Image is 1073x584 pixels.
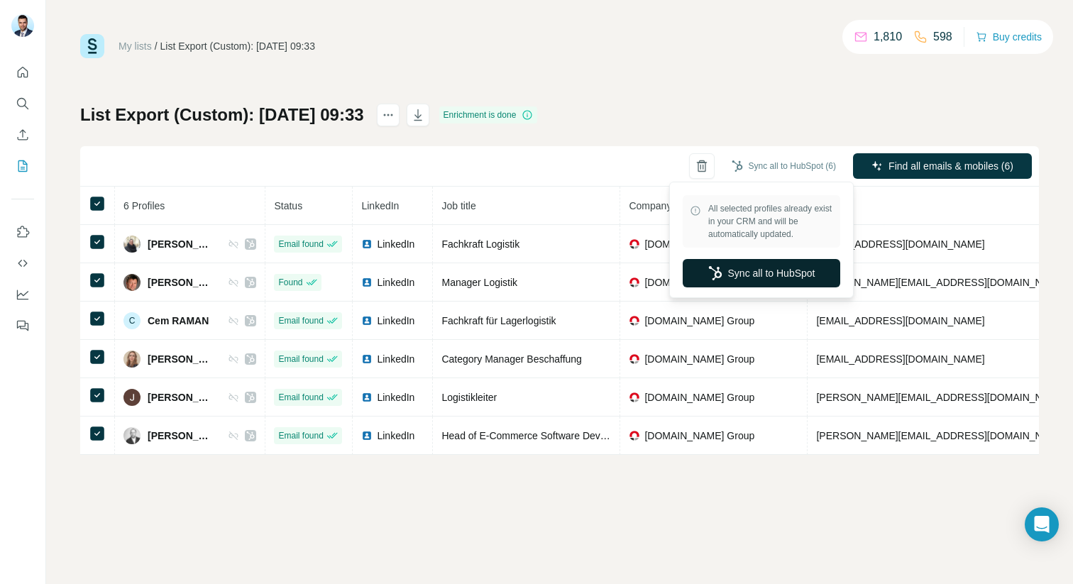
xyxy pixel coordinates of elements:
[644,429,754,443] span: [DOMAIN_NAME] Group
[119,40,152,52] a: My lists
[11,153,34,179] button: My lists
[441,277,517,288] span: Manager Logistik
[123,389,141,406] img: Avatar
[11,14,34,37] img: Avatar
[722,155,846,177] button: Sync all to HubSpot (6)
[361,353,373,365] img: LinkedIn logo
[123,312,141,329] div: C
[155,39,158,53] li: /
[644,237,754,251] span: [DOMAIN_NAME] Group
[80,104,364,126] h1: List Export (Custom): [DATE] 09:33
[933,28,952,45] p: 598
[629,315,640,326] img: company-logo
[816,392,1066,403] span: [PERSON_NAME][EMAIL_ADDRESS][DOMAIN_NAME]
[441,353,581,365] span: Category Manager Beschaffung
[816,315,984,326] span: [EMAIL_ADDRESS][DOMAIN_NAME]
[148,314,209,328] span: Cem RAMAN
[278,429,323,442] span: Email found
[160,39,315,53] div: List Export (Custom): [DATE] 09:33
[278,391,323,404] span: Email found
[629,238,640,250] img: company-logo
[123,274,141,291] img: Avatar
[441,200,475,211] span: Job title
[377,352,414,366] span: LinkedIn
[683,259,840,287] button: Sync all to HubSpot
[11,313,34,338] button: Feedback
[377,237,414,251] span: LinkedIn
[1025,507,1059,541] div: Open Intercom Messenger
[361,430,373,441] img: LinkedIn logo
[644,390,754,404] span: [DOMAIN_NAME] Group
[816,353,984,365] span: [EMAIL_ADDRESS][DOMAIN_NAME]
[148,275,214,290] span: [PERSON_NAME]
[708,202,833,241] span: All selected profiles already exist in your CRM and will be automatically updated.
[80,34,104,58] img: Surfe Logo
[888,159,1013,173] span: Find all emails & mobiles (6)
[439,106,538,123] div: Enrichment is done
[123,200,165,211] span: 6 Profiles
[874,28,902,45] p: 1,810
[148,352,214,366] span: [PERSON_NAME]
[11,122,34,148] button: Enrich CSV
[361,277,373,288] img: LinkedIn logo
[853,153,1032,179] button: Find all emails & mobiles (6)
[278,276,302,289] span: Found
[629,430,640,441] img: company-logo
[629,200,671,211] span: Company
[377,314,414,328] span: LinkedIn
[816,277,1066,288] span: [PERSON_NAME][EMAIL_ADDRESS][DOMAIN_NAME]
[278,238,323,250] span: Email found
[148,429,214,443] span: [PERSON_NAME]
[361,315,373,326] img: LinkedIn logo
[148,390,214,404] span: [PERSON_NAME]
[377,275,414,290] span: LinkedIn
[441,238,519,250] span: Fachkraft Logistik
[644,352,754,366] span: [DOMAIN_NAME] Group
[274,200,302,211] span: Status
[361,392,373,403] img: LinkedIn logo
[644,314,754,328] span: [DOMAIN_NAME] Group
[278,353,323,365] span: Email found
[441,315,556,326] span: Fachkraft für Lagerlogistik
[11,250,34,276] button: Use Surfe API
[816,430,1066,441] span: [PERSON_NAME][EMAIL_ADDRESS][DOMAIN_NAME]
[441,392,497,403] span: Logistikleiter
[123,236,141,253] img: Avatar
[148,237,214,251] span: [PERSON_NAME]
[11,60,34,85] button: Quick start
[361,238,373,250] img: LinkedIn logo
[629,392,640,403] img: company-logo
[11,282,34,307] button: Dashboard
[816,238,984,250] span: [EMAIL_ADDRESS][DOMAIN_NAME]
[629,277,640,288] img: company-logo
[278,314,323,327] span: Email found
[123,351,141,368] img: Avatar
[441,430,641,441] span: Head of E-Commerce Software Development
[123,427,141,444] img: Avatar
[377,104,400,126] button: actions
[629,353,640,365] img: company-logo
[11,219,34,245] button: Use Surfe on LinkedIn
[11,91,34,116] button: Search
[976,27,1042,47] button: Buy credits
[361,200,399,211] span: LinkedIn
[377,390,414,404] span: LinkedIn
[644,275,754,290] span: [DOMAIN_NAME] Group
[377,429,414,443] span: LinkedIn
